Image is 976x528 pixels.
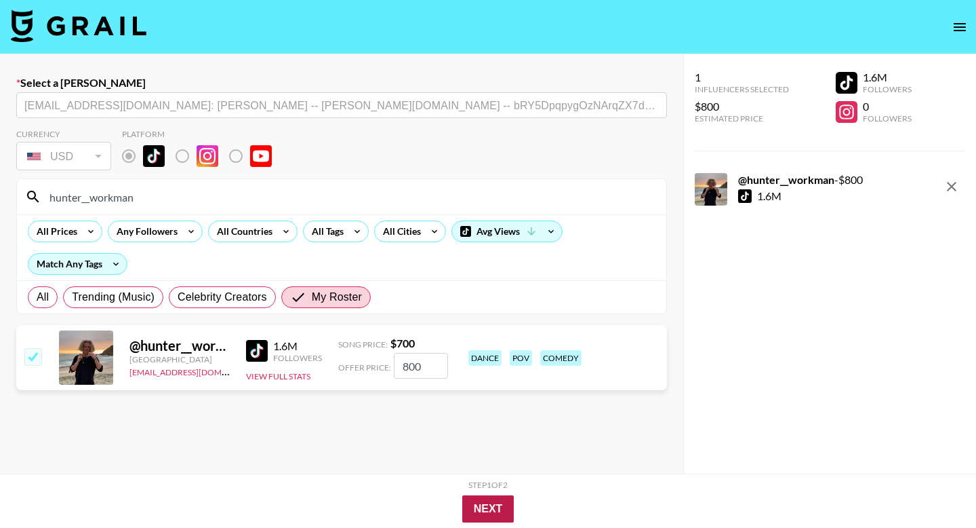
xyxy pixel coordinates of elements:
span: All [37,289,49,305]
div: 1.6M [273,339,322,353]
img: TikTok [246,340,268,362]
div: Remove selected talent to change platforms [122,142,283,170]
div: All Prices [28,221,80,242]
span: Song Price: [338,339,388,350]
div: 1.6M [863,71,912,84]
button: remove [938,173,965,200]
button: View Full Stats [246,371,310,381]
span: Offer Price: [338,362,391,373]
div: pov [510,350,532,366]
label: Select a [PERSON_NAME] [16,76,667,90]
div: Followers [863,84,912,94]
input: 700 [394,353,448,379]
span: My Roster [312,289,362,305]
img: YouTube [250,145,272,167]
div: Followers [273,353,322,363]
img: Grail Talent [11,10,146,42]
div: Influencers Selected [695,84,789,94]
div: Step 1 of 2 [468,480,508,490]
div: [GEOGRAPHIC_DATA] [129,354,230,364]
input: Search by User Name [41,186,658,208]
div: USD [19,145,108,168]
div: $800 [695,100,789,113]
span: Celebrity Creators [178,289,267,305]
div: 0 [863,100,912,113]
img: Instagram [197,145,218,167]
div: Avg Views [452,221,562,242]
div: All Tags [304,221,346,242]
span: Trending (Music) [72,289,155,305]
div: - $ 800 [738,173,863,187]
div: Followers [863,113,912,124]
div: 1 [695,71,789,84]
div: Estimated Price [695,113,789,124]
div: All Cities [375,221,424,242]
div: Remove selected talent to change your currency [16,139,111,173]
button: Next [462,495,514,523]
div: 1.6M [757,189,781,203]
div: dance [468,350,502,366]
div: @ hunter__workman [129,337,230,354]
div: Any Followers [108,221,180,242]
strong: $ 700 [390,337,415,350]
div: comedy [540,350,582,366]
div: Match Any Tags [28,254,127,274]
div: Platform [122,129,283,139]
a: [EMAIL_ADDRESS][DOMAIN_NAME] [129,364,266,377]
button: open drawer [946,14,973,41]
div: All Countries [209,221,275,242]
strong: @ hunter__workman [738,173,834,186]
div: Currency [16,129,111,139]
img: TikTok [143,145,165,167]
